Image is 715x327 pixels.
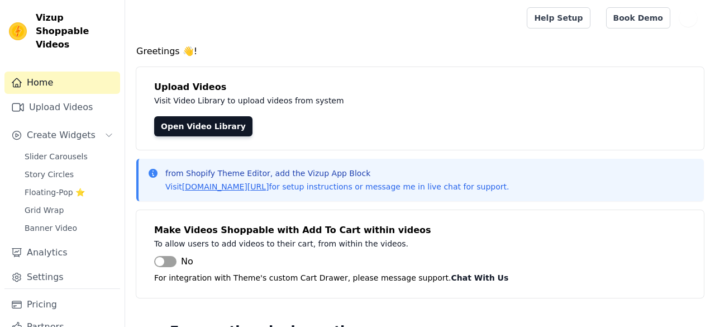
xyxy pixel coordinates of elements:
h4: Make Videos Shoppable with Add To Cart within videos [154,224,686,237]
a: Grid Wrap [18,202,120,218]
a: Home [4,72,120,94]
button: Chat With Us [451,271,509,285]
a: Floating-Pop ⭐ [18,184,120,200]
span: Grid Wrap [25,205,64,216]
span: Create Widgets [27,129,96,142]
span: Floating-Pop ⭐ [25,187,85,198]
h4: Upload Videos [154,80,686,94]
a: Analytics [4,241,120,264]
h4: Greetings 👋! [136,45,704,58]
span: No [181,255,193,268]
a: Help Setup [527,7,590,29]
p: Visit for setup instructions or message me in live chat for support. [165,181,509,192]
p: Visit Video Library to upload videos from system [154,94,655,107]
a: Pricing [4,293,120,316]
p: from Shopify Theme Editor, add the Vizup App Block [165,168,509,179]
a: Settings [4,266,120,288]
a: Story Circles [18,167,120,182]
span: Slider Carousels [25,151,88,162]
a: [DOMAIN_NAME][URL] [182,182,269,191]
p: To allow users to add videos to their cart, from within the videos. [154,237,655,250]
a: Slider Carousels [18,149,120,164]
a: Open Video Library [154,116,252,136]
img: Vizup [9,22,27,40]
button: No [154,255,193,268]
a: Upload Videos [4,96,120,119]
a: Book Demo [606,7,670,29]
span: Story Circles [25,169,74,180]
button: Create Widgets [4,124,120,146]
span: Vizup Shoppable Videos [36,11,116,51]
span: Banner Video [25,222,77,234]
p: For integration with Theme's custom Cart Drawer, please message support. [154,271,686,285]
a: Banner Video [18,220,120,236]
